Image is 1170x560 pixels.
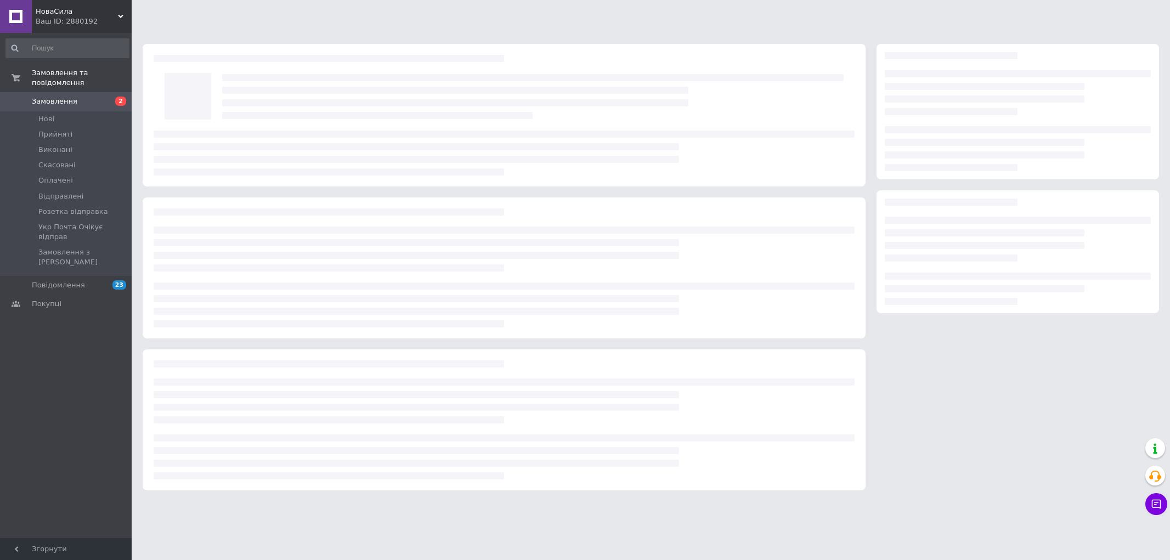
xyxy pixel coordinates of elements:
span: 23 [112,280,126,290]
div: Ваш ID: 2880192 [36,16,132,26]
button: Чат з покупцем [1145,493,1167,515]
span: Укр Почта Очікує відправ [38,222,128,242]
span: 2 [115,97,126,106]
span: Прийняті [38,129,72,139]
span: Замовлення та повідомлення [32,68,132,88]
span: Відправлені [38,191,83,201]
span: Нові [38,114,54,124]
span: Покупці [32,299,61,309]
span: Замовлення з [PERSON_NAME] [38,247,128,267]
span: Виконані [38,145,72,155]
span: Замовлення [32,97,77,106]
span: Оплачені [38,176,73,185]
input: Пошук [5,38,129,58]
span: НоваСила [36,7,118,16]
span: Розетка відправка [38,207,108,217]
span: Скасовані [38,160,76,170]
span: Повідомлення [32,280,85,290]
